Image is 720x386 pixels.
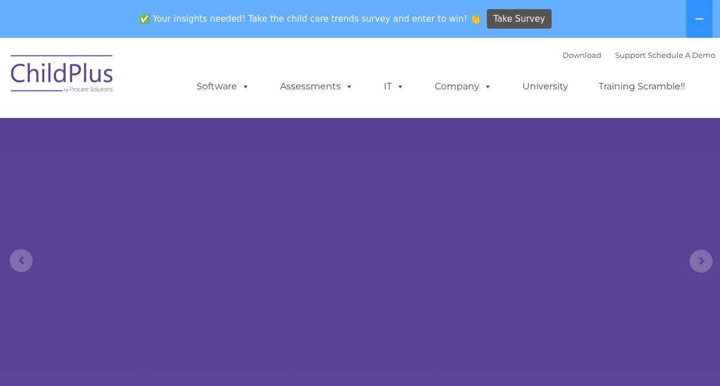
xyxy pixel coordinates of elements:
[511,75,580,98] a: University
[372,75,416,98] a: IT
[5,47,120,104] img: ChildPlus by Procare Solutions
[562,50,715,60] font: |
[487,9,552,29] a: Take Survey
[587,75,697,98] a: Training Scramble!!
[269,75,365,98] a: Assessments
[562,50,601,60] a: Download
[615,50,646,60] a: Support
[423,75,503,98] a: Company
[493,9,545,29] span: Take Survey
[185,75,261,98] a: Software
[135,7,485,30] span: ✅ Your insights needed! Take the child care trends survey and enter to win! 👏
[648,50,715,60] a: Schedule A Demo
